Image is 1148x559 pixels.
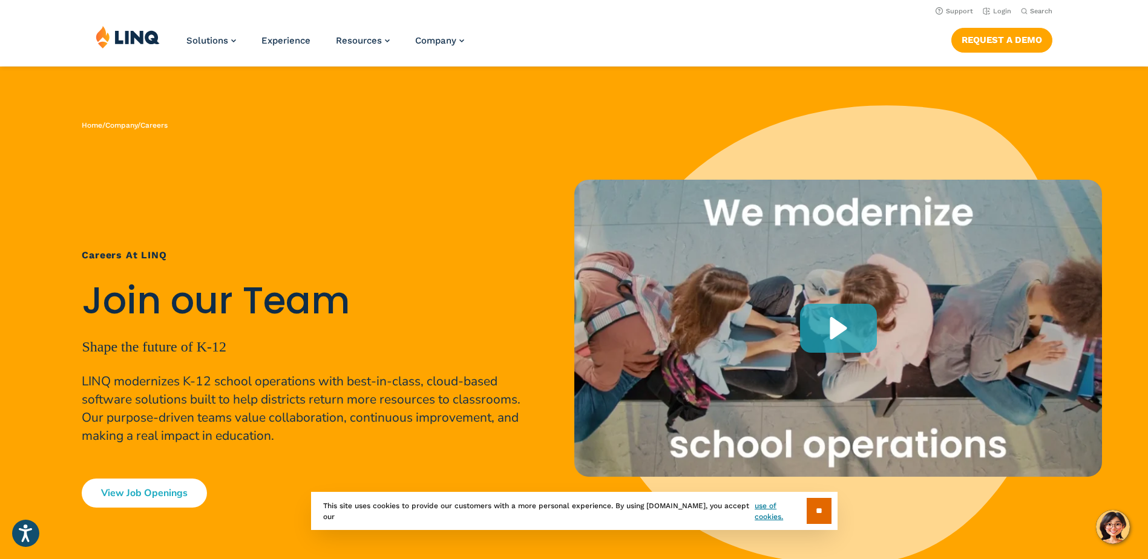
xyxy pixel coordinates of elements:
a: Request a Demo [951,28,1052,52]
nav: Primary Navigation [186,25,464,65]
h2: Join our Team [82,279,527,322]
a: Experience [261,35,310,46]
span: Solutions [186,35,228,46]
a: Support [936,7,973,15]
h1: Careers at LINQ [82,248,527,263]
button: Open Search Bar [1021,7,1052,16]
span: Search [1030,7,1052,15]
div: Play [800,304,877,353]
div: This site uses cookies to provide our customers with a more personal experience. By using [DOMAIN... [311,492,838,530]
a: Login [983,7,1011,15]
span: Company [415,35,456,46]
a: use of cookies. [755,500,806,522]
a: Solutions [186,35,236,46]
p: LINQ modernizes K-12 school operations with best-in-class, cloud-based software solutions built t... [82,372,527,445]
span: / / [82,121,168,129]
span: Resources [336,35,382,46]
a: View Job Openings [82,479,207,508]
a: Home [82,121,102,129]
button: Hello, have a question? Let’s chat. [1096,510,1130,544]
a: Company [415,35,464,46]
nav: Button Navigation [951,25,1052,52]
a: Company [105,121,137,129]
a: Resources [336,35,390,46]
img: LINQ | K‑12 Software [96,25,160,48]
p: Shape the future of K-12 [82,336,527,358]
span: Careers [140,121,168,129]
